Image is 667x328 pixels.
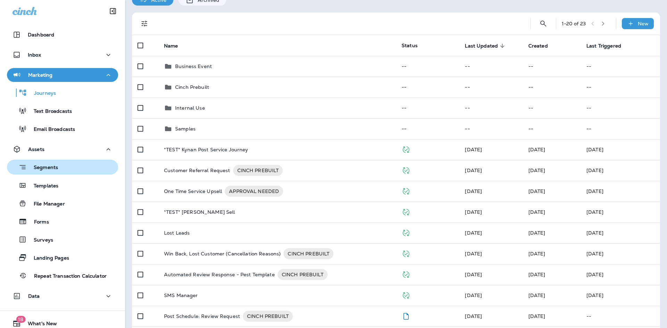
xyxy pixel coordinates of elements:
span: Published [402,229,410,235]
button: Inbox [7,48,118,62]
button: Assets [7,142,118,156]
span: CINCH PREBUILT [283,250,333,257]
div: 1 - 20 of 23 [562,21,586,26]
span: Published [402,187,410,194]
button: Dashboard [7,28,118,42]
td: [DATE] [581,139,660,160]
span: 18 [16,316,25,323]
span: Jason Munk [528,313,545,319]
button: Marketing [7,68,118,82]
td: [DATE] [581,181,660,202]
div: APPROVAL NEEDED [225,186,283,197]
span: Frank Carreno [528,271,545,278]
span: Jason Munk [465,209,482,215]
button: Filters [138,17,151,31]
button: Email Broadcasts [7,121,118,136]
span: Published [402,292,410,298]
span: Created [528,43,557,49]
div: CINCH PREBUILT [243,311,293,322]
button: Segments [7,160,118,175]
span: Jason Munk [465,313,482,319]
td: [DATE] [581,202,660,222]
p: Forms [27,219,49,226]
span: Name [164,43,187,49]
td: -- [523,98,581,118]
td: [DATE] [581,285,660,306]
p: Segments [27,165,58,171]
td: [DATE] [581,160,660,181]
p: Win Back, Lost Customer (Cancellation Reasons) [164,248,281,259]
span: CINCH PREBUILT [243,313,293,320]
button: Repeat Transaction Calculator [7,268,118,283]
span: Anthony Olivias [528,209,545,215]
div: CINCH PREBUILT [283,248,333,259]
span: Created [528,43,548,49]
p: Repeat Transaction Calculator [27,273,107,280]
p: Cinch Prebuilt [175,84,209,90]
div: CINCH PREBUILT [278,269,328,280]
span: Published [402,250,410,256]
span: Last Updated [465,43,507,49]
span: Published [402,167,410,173]
p: Business Event [175,64,212,69]
p: Journeys [27,90,56,97]
td: -- [459,118,522,139]
span: Jason Munk [465,251,482,257]
td: [DATE] [581,243,660,264]
span: Anthony Olivias [528,251,545,257]
p: Customer Referral Request [164,165,230,176]
p: Post Schedule: Review Request [164,311,240,322]
td: -- [523,118,581,139]
button: Forms [7,214,118,229]
p: Surveys [27,237,53,244]
p: Data [28,293,40,299]
p: Automated Review Response - Pest Template [164,269,275,280]
p: Assets [28,146,44,152]
p: *TEST* Kynan Post Service Journey [164,147,248,152]
span: CINCH PREBUILT [278,271,328,278]
span: Published [402,208,410,215]
td: -- [523,77,581,98]
span: Last Triggered [586,43,630,49]
div: CINCH PREBUILT [233,165,283,176]
p: Inbox [28,52,41,58]
span: Jason Munk [528,188,545,194]
span: Frank Carreno [528,292,545,298]
span: Jason Munk [528,230,545,236]
p: *TEST* [PERSON_NAME] Sell [164,209,235,215]
td: -- [459,77,522,98]
button: Templates [7,178,118,193]
span: CINCH PREBUILT [233,167,283,174]
span: Jason Munk [465,188,482,194]
span: Draft [402,312,410,319]
p: Templates [27,183,58,190]
td: [DATE] [581,264,660,285]
td: [DATE] [581,222,660,243]
td: -- [581,56,660,77]
p: Internal Use [175,105,205,111]
span: Published [402,271,410,277]
span: Jason Munk [528,167,545,174]
span: Anthony Olivias [528,146,545,153]
p: -- [586,313,654,319]
td: -- [459,56,522,77]
td: -- [396,77,459,98]
span: Status [402,42,418,49]
p: File Manager [27,201,65,208]
p: Landing Pages [27,255,69,262]
button: Text Broadcasts [7,103,118,118]
span: Name [164,43,178,49]
td: -- [523,56,581,77]
td: -- [459,98,522,118]
p: One Time Service Upsell [164,186,222,197]
p: Email Broadcasts [27,126,75,133]
button: Collapse Sidebar [103,4,123,18]
button: Surveys [7,232,118,247]
td: -- [581,98,660,118]
button: Journeys [7,85,118,100]
span: APPROVAL NEEDED [225,188,283,195]
p: Marketing [28,72,52,78]
td: -- [396,56,459,77]
button: File Manager [7,196,118,211]
p: Text Broadcasts [27,108,72,115]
